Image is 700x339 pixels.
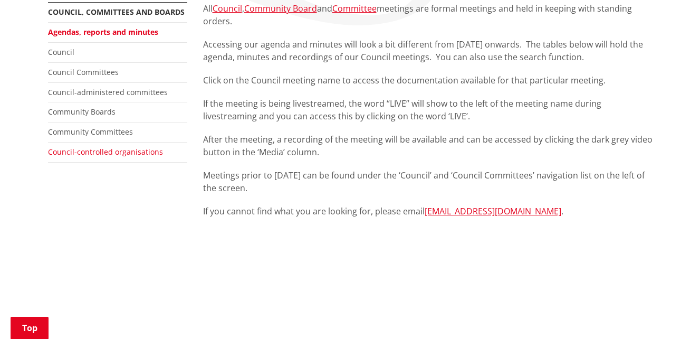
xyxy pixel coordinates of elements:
[48,47,74,57] a: Council
[48,147,163,157] a: Council-controlled organisations
[48,87,168,97] a: Council-administered committees
[203,133,653,158] p: After the meeting, a recording of the meeting will be available and can be accessed by clicking t...
[48,107,116,117] a: Community Boards
[203,39,643,63] span: Accessing our agenda and minutes will look a bit different from [DATE] onwards. The tables below ...
[48,67,119,77] a: Council Committees
[11,317,49,339] a: Top
[213,3,242,14] a: Council
[203,97,653,123] p: If the meeting is being livestreamed, the word “LIVE” will show to the left of the meeting name d...
[203,205,653,218] p: If you cannot find what you are looking for, please email .
[425,205,561,217] a: [EMAIL_ADDRESS][DOMAIN_NAME]
[48,7,185,17] a: Council, committees and boards
[203,74,653,87] p: Click on the Council meeting name to access the documentation available for that particular meeting.
[332,3,377,14] a: Committee
[651,295,689,333] iframe: Messenger Launcher
[48,127,133,137] a: Community Committees
[48,27,158,37] a: Agendas, reports and minutes
[203,2,653,27] p: All , and meetings are formal meetings and held in keeping with standing orders.
[203,169,653,194] p: Meetings prior to [DATE] can be found under the ‘Council’ and ‘Council Committees’ navigation lis...
[244,3,317,14] a: Community Board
